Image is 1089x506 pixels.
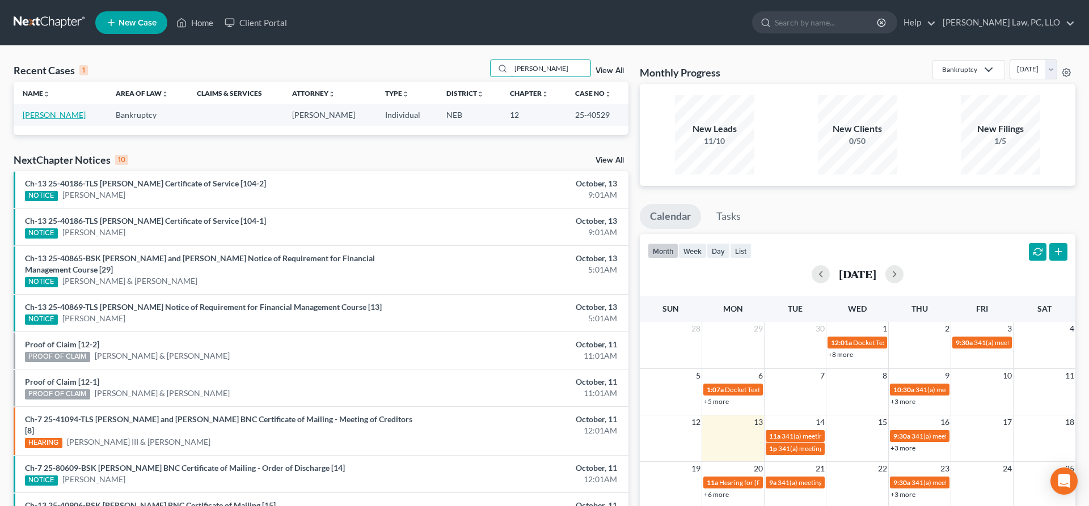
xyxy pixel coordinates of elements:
a: [PERSON_NAME] [62,227,125,238]
a: [PERSON_NAME] [62,474,125,485]
a: [PERSON_NAME] [62,313,125,324]
a: Ch-13 25-40186-TLS [PERSON_NAME] Certificate of Service [104-1] [25,216,266,226]
div: New Clients [818,122,897,135]
a: [PERSON_NAME] [62,189,125,201]
a: Area of Lawunfold_more [116,89,168,97]
a: +6 more [704,490,729,499]
td: Bankruptcy [107,104,188,125]
i: unfold_more [477,91,484,97]
span: 341(a) meeting for [PERSON_NAME] & [PERSON_NAME] [782,432,951,440]
h2: [DATE] [839,268,876,280]
span: 14 [814,415,826,429]
span: 30 [814,322,826,335]
a: Client Portal [219,12,293,33]
span: 16 [939,415,951,429]
div: October, 11 [427,462,617,474]
a: +3 more [890,397,915,406]
button: month [648,243,678,258]
div: October, 13 [427,253,617,264]
span: 12:01a [831,338,852,347]
a: +5 more [704,397,729,406]
span: Sun [662,304,679,313]
span: Docket Text: for [PERSON_NAME] [853,338,955,347]
div: 1 [79,65,88,75]
i: unfold_more [328,91,335,97]
div: 11:01AM [427,350,617,362]
span: 10 [1002,369,1013,382]
div: 9:01AM [427,227,617,238]
button: day [707,243,730,258]
span: 21 [814,462,826,475]
div: 10 [115,155,128,165]
a: +3 more [890,444,915,452]
div: 9:01AM [427,189,617,201]
a: [PERSON_NAME] & [PERSON_NAME] [95,388,230,399]
a: Ch-7 25-80609-BSK [PERSON_NAME] BNC Certificate of Mailing - Order of Discharge [14] [25,463,345,473]
i: unfold_more [542,91,548,97]
span: Wed [848,304,867,313]
span: 15 [877,415,888,429]
a: [PERSON_NAME] [23,110,86,120]
a: Case Nounfold_more [575,89,611,97]
a: Home [171,12,219,33]
a: Tasks [706,204,751,229]
span: 28 [690,322,702,335]
td: NEB [437,104,501,125]
span: 341(a) meeting for [PERSON_NAME] [911,432,1021,440]
span: 2 [944,322,951,335]
span: 9:30a [893,478,910,487]
div: 0/50 [818,135,897,147]
span: 341(a) meeting for [PERSON_NAME] [915,385,1025,394]
span: 18 [1064,415,1075,429]
span: 22 [877,462,888,475]
span: 9a [769,478,776,487]
a: [PERSON_NAME] & [PERSON_NAME] [95,350,230,362]
a: View All [596,67,624,75]
span: 1 [881,322,888,335]
span: 10:30a [893,385,914,394]
span: 3 [1006,322,1013,335]
div: 11/10 [675,135,754,147]
span: Sat [1037,304,1052,313]
div: NOTICE [25,228,58,239]
button: week [678,243,707,258]
div: October, 13 [427,178,617,189]
div: October, 11 [427,339,617,350]
span: 29 [753,322,764,335]
div: 12:01AM [427,425,617,436]
div: NOTICE [25,314,58,325]
div: New Filings [961,122,1040,135]
span: 17 [1002,415,1013,429]
a: +3 more [890,490,915,499]
div: Bankruptcy [942,65,977,74]
i: unfold_more [402,91,409,97]
div: PROOF OF CLAIM [25,389,90,399]
span: 11a [769,432,780,440]
span: Hearing for [PERSON_NAME]-Mabok [719,478,831,487]
span: 8 [881,369,888,382]
a: [PERSON_NAME] Law, PC, LLO [937,12,1075,33]
a: Typeunfold_more [385,89,409,97]
span: 12 [690,415,702,429]
span: 1p [769,444,777,453]
i: unfold_more [43,91,50,97]
span: 9 [944,369,951,382]
a: +8 more [828,350,853,359]
span: 341(a) meeting for [PERSON_NAME] [911,478,1021,487]
span: 9:30a [893,432,910,440]
div: October, 11 [427,376,617,388]
a: Ch-13 25-40186-TLS [PERSON_NAME] Certificate of Service [104-2] [25,178,266,188]
span: 13 [753,415,764,429]
span: 7 [819,369,826,382]
a: Ch-13 25-40865-BSK [PERSON_NAME] and [PERSON_NAME] Notice of Requirement for Financial Management... [25,253,375,274]
div: Recent Cases [14,63,88,77]
div: NextChapter Notices [14,153,128,167]
div: 11:01AM [427,388,617,399]
span: 4 [1069,322,1075,335]
a: [PERSON_NAME] & [PERSON_NAME] [62,275,197,287]
div: 12:01AM [427,474,617,485]
a: Nameunfold_more [23,89,50,97]
div: HEARING [25,438,62,448]
td: 12 [501,104,566,125]
button: list [730,243,752,258]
